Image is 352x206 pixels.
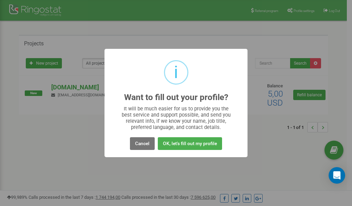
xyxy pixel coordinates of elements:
[329,167,345,184] div: Open Intercom Messenger
[118,106,234,130] div: It will be much easier for us to provide you the best service and support possible, and send you ...
[124,93,228,102] h2: Want to fill out your profile?
[174,61,178,84] div: i
[158,137,222,150] button: OK, let's fill out my profile
[130,137,155,150] button: Cancel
